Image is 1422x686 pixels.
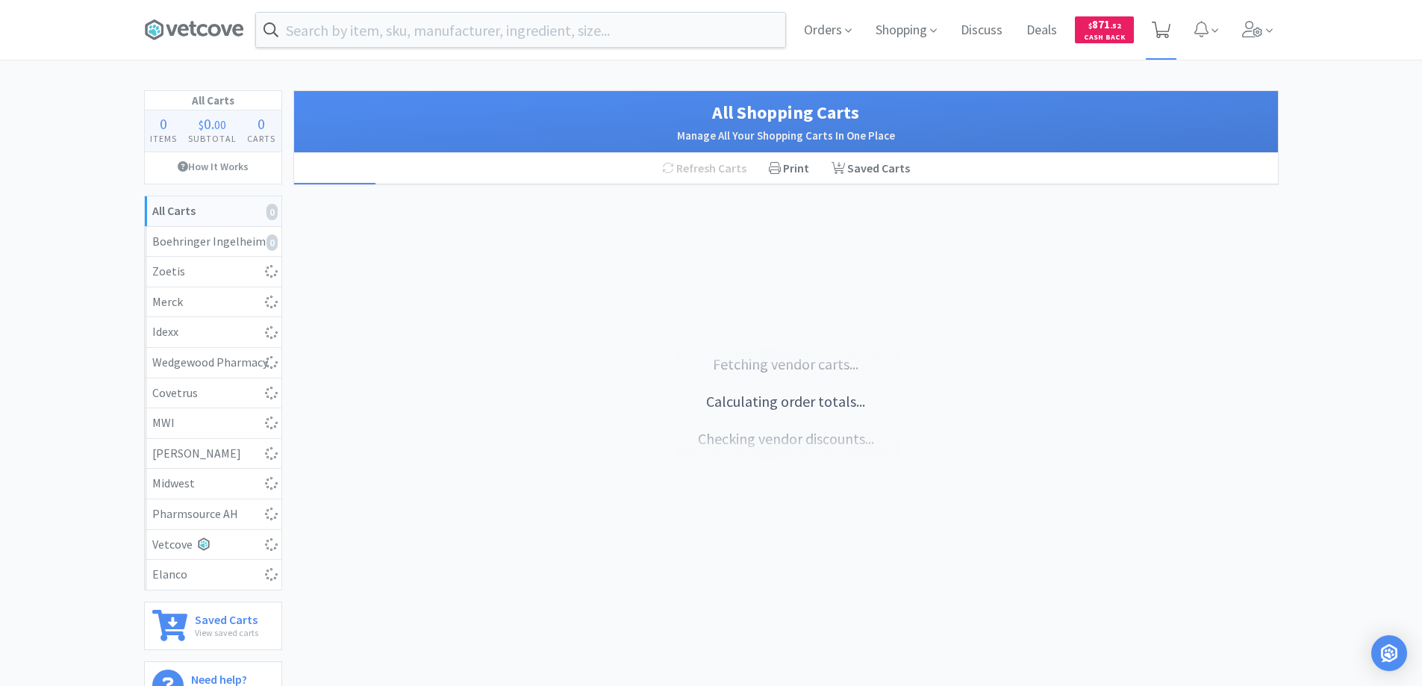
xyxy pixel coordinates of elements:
[152,353,274,372] div: Wedgewood Pharmacy
[152,262,274,281] div: Zoetis
[145,287,281,318] a: Merck
[651,153,758,184] div: Refresh Carts
[1020,24,1063,37] a: Deals
[145,91,281,110] h1: All Carts
[145,530,281,561] a: Vetcove
[145,227,281,258] a: Boehringer Ingelheim0
[191,670,272,685] h6: Need help?
[266,204,278,220] i: 0
[1110,21,1121,31] span: . 52
[145,378,281,409] a: Covetrus
[145,560,281,590] a: Elanco
[182,131,242,146] h4: Subtotal
[309,99,1263,127] h1: All Shopping Carts
[145,439,281,470] a: [PERSON_NAME]
[145,469,281,499] a: Midwest
[144,602,282,650] a: Saved CartsView saved carts
[955,24,1008,37] a: Discuss
[182,116,242,131] div: .
[204,114,211,133] span: 0
[152,535,274,555] div: Vetcove
[214,117,226,132] span: 00
[820,153,921,184] a: Saved Carts
[758,153,820,184] div: Print
[195,610,258,626] h6: Saved Carts
[1084,34,1125,43] span: Cash Back
[152,203,196,218] strong: All Carts
[145,348,281,378] a: Wedgewood Pharmacy
[145,131,183,146] h4: Items
[258,114,265,133] span: 0
[256,13,785,47] input: Search by item, sku, manufacturer, ingredient, size...
[152,505,274,524] div: Pharmsource AH
[145,152,281,181] a: How It Works
[242,131,281,146] h4: Carts
[152,232,274,252] div: Boehringer Ingelheim
[152,474,274,493] div: Midwest
[309,127,1263,145] h2: Manage All Your Shopping Carts In One Place
[1088,21,1092,31] span: $
[1088,17,1121,31] span: 871
[145,317,281,348] a: Idexx
[1075,10,1134,50] a: $871.52Cash Back
[145,257,281,287] a: Zoetis
[1371,635,1407,671] div: Open Intercom Messenger
[152,322,274,342] div: Idexx
[145,196,281,227] a: All Carts0
[152,384,274,403] div: Covetrus
[266,234,278,251] i: 0
[152,414,274,433] div: MWI
[152,565,274,584] div: Elanco
[152,293,274,312] div: Merck
[145,499,281,530] a: Pharmsource AH
[160,114,167,133] span: 0
[195,626,258,640] p: View saved carts
[199,117,204,132] span: $
[152,444,274,464] div: [PERSON_NAME]
[145,408,281,439] a: MWI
